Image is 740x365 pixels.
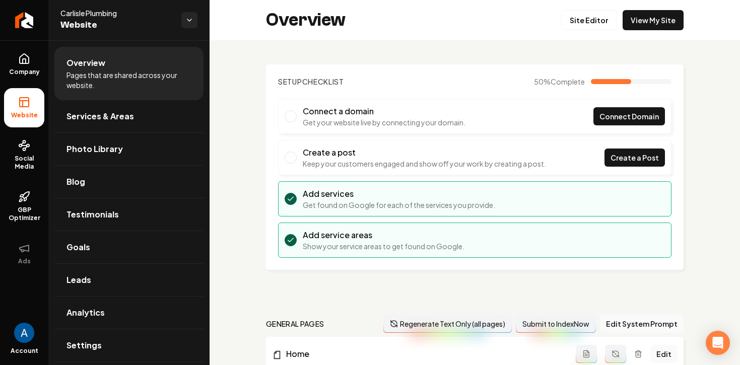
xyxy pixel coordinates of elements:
span: Services & Areas [66,110,134,122]
span: Social Media [4,155,44,171]
button: Open user button [14,323,34,343]
a: Connect Domain [593,107,665,125]
p: Get found on Google for each of the services you provide. [303,200,495,210]
p: Keep your customers engaged and show off your work by creating a post. [303,159,546,169]
span: Blog [66,176,85,188]
h2: Overview [266,10,346,30]
a: Home [272,348,576,360]
h3: Add service areas [303,229,464,241]
a: Settings [54,329,204,361]
p: Show your service areas to get found on Google. [303,241,464,251]
span: Ads [14,257,35,265]
span: Leads [66,274,91,286]
h2: general pages [266,319,324,329]
span: 50 % [534,77,585,87]
span: Settings [66,339,102,351]
a: Services & Areas [54,100,204,132]
span: Website [7,111,42,119]
a: Analytics [54,297,204,329]
a: Company [4,45,44,84]
h3: Connect a domain [303,105,465,117]
span: Account [11,347,38,355]
a: Site Editor [561,10,617,30]
span: Analytics [66,307,105,319]
span: Complete [551,77,585,86]
a: Create a Post [604,149,665,167]
a: Testimonials [54,198,204,231]
span: Carlisle Plumbing [60,8,173,18]
button: Ads [4,234,44,273]
button: Submit to IndexNow [516,315,596,333]
span: Company [5,68,44,76]
p: Get your website live by connecting your domain. [303,117,465,127]
img: Rebolt Logo [15,12,34,28]
span: Create a Post [611,153,659,163]
span: Photo Library [66,143,123,155]
a: Photo Library [54,133,204,165]
a: GBP Optimizer [4,183,44,230]
h3: Create a post [303,147,546,159]
h2: Checklist [278,77,344,87]
a: Blog [54,166,204,198]
a: Social Media [4,131,44,179]
span: Overview [66,57,105,69]
a: Goals [54,231,204,263]
span: Setup [278,77,302,86]
span: Goals [66,241,90,253]
h3: Add services [303,188,495,200]
a: Leads [54,264,204,296]
img: Andrew Magana [14,323,34,343]
span: Pages that are shared across your website. [66,70,191,90]
button: Regenerate Text Only (all pages) [383,315,512,333]
button: Edit System Prompt [600,315,684,333]
a: View My Site [623,10,684,30]
span: Connect Domain [599,111,659,122]
span: Website [60,18,173,32]
div: Open Intercom Messenger [706,331,730,355]
a: Edit [650,345,678,363]
span: Testimonials [66,208,119,221]
span: GBP Optimizer [4,206,44,222]
button: Add admin page prompt [576,345,597,363]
